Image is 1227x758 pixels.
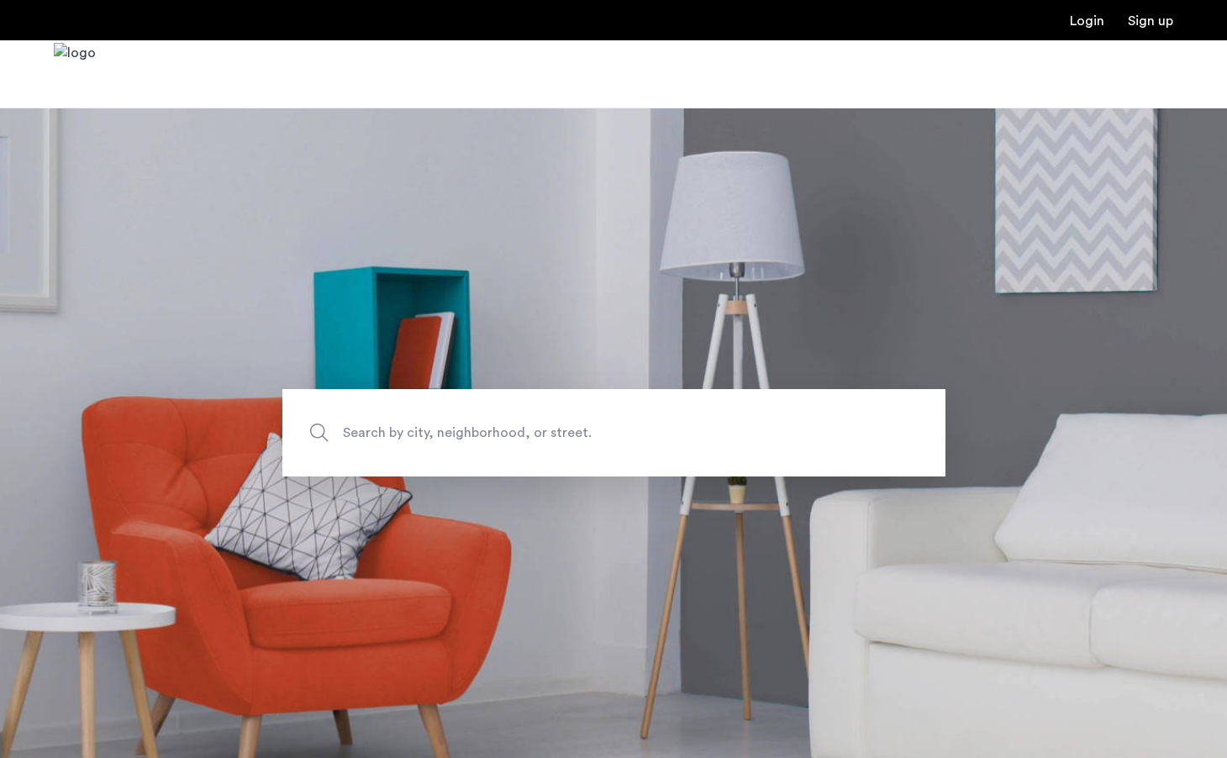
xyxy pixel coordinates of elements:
[343,422,807,445] span: Search by city, neighborhood, or street.
[54,43,96,106] img: logo
[1128,14,1173,28] a: Registration
[54,43,96,106] a: Cazamio Logo
[1070,14,1104,28] a: Login
[282,389,945,476] input: Apartment Search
